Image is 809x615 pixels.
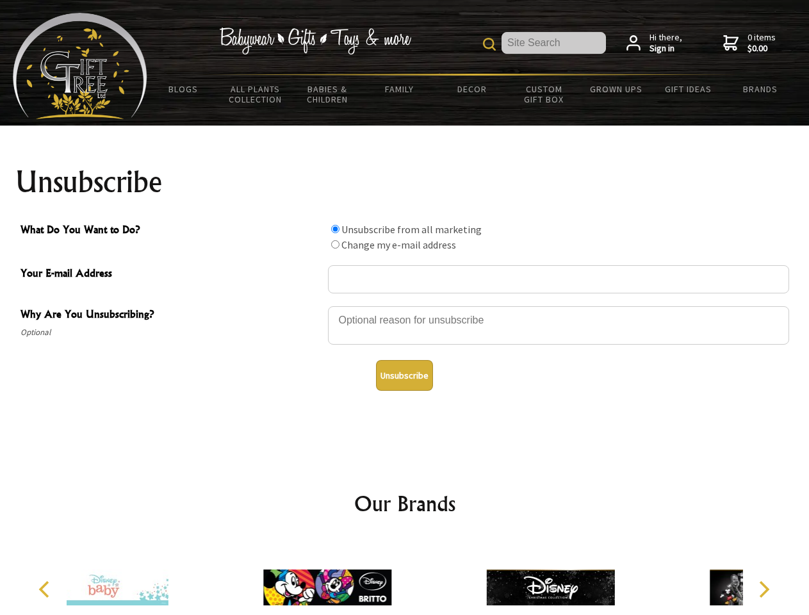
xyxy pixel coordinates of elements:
[650,43,682,54] strong: Sign in
[20,325,322,340] span: Optional
[219,28,411,54] img: Babywear - Gifts - Toys & more
[331,240,339,249] input: What Do You Want to Do?
[291,76,364,113] a: Babies & Children
[749,575,778,603] button: Next
[483,38,496,51] img: product search
[502,32,606,54] input: Site Search
[580,76,652,102] a: Grown Ups
[650,32,682,54] span: Hi there,
[508,76,580,113] a: Custom Gift Box
[376,360,433,391] button: Unsubscribe
[147,76,220,102] a: BLOGS
[331,225,339,233] input: What Do You Want to Do?
[748,31,776,54] span: 0 items
[26,488,784,519] h2: Our Brands
[328,265,789,293] input: Your E-mail Address
[220,76,292,113] a: All Plants Collection
[341,238,456,251] label: Change my e-mail address
[748,43,776,54] strong: $0.00
[364,76,436,102] a: Family
[724,76,797,102] a: Brands
[626,32,682,54] a: Hi there,Sign in
[32,575,60,603] button: Previous
[20,306,322,325] span: Why Are You Unsubscribing?
[20,265,322,284] span: Your E-mail Address
[15,167,794,197] h1: Unsubscribe
[723,32,776,54] a: 0 items$0.00
[652,76,724,102] a: Gift Ideas
[13,13,147,119] img: Babyware - Gifts - Toys and more...
[328,306,789,345] textarea: Why Are You Unsubscribing?
[20,222,322,240] span: What Do You Want to Do?
[341,223,482,236] label: Unsubscribe from all marketing
[436,76,508,102] a: Decor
